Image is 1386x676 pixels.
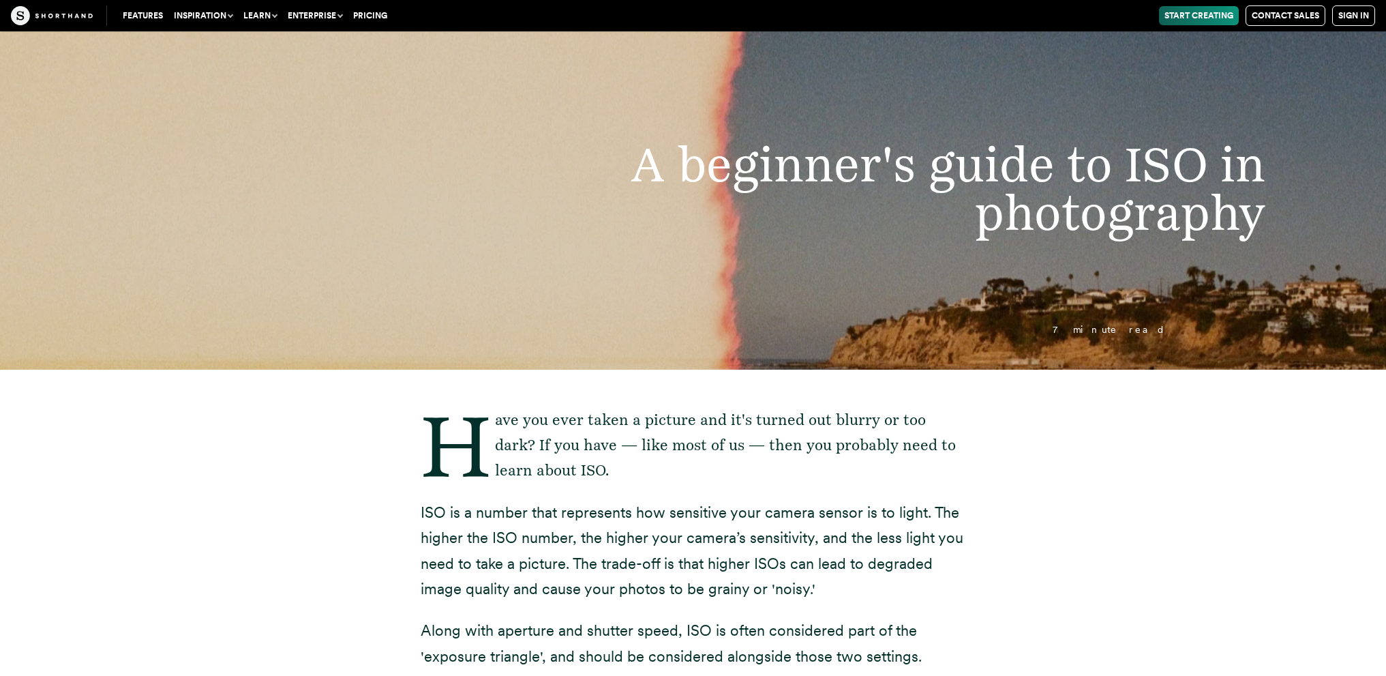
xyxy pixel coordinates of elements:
a: Contact Sales [1246,5,1325,26]
button: Learn [238,6,282,25]
a: Start Creating [1159,6,1239,25]
p: Have you ever taken a picture and it's turned out blurry or too dark? If you have — like most of ... [421,407,966,484]
p: 7 minute read [193,325,1193,335]
a: Sign in [1332,5,1375,26]
h1: A beginner's guide to ISO in photography [593,140,1293,237]
a: Features [117,6,168,25]
p: Along with aperture and shutter speed, ISO is often considered part of the 'exposure triangle', a... [421,618,966,669]
a: Pricing [348,6,393,25]
p: ISO is a number that represents how sensitive your camera sensor is to light. The higher the ISO ... [421,500,966,602]
button: Enterprise [282,6,348,25]
button: Inspiration [168,6,238,25]
img: The Craft [11,6,93,25]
